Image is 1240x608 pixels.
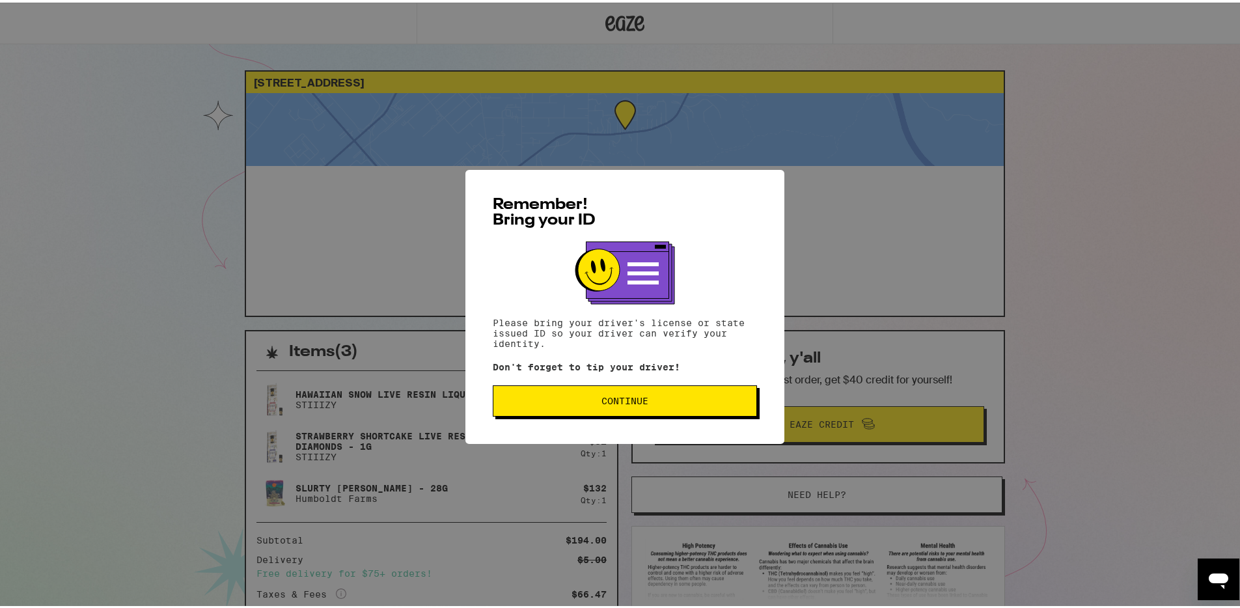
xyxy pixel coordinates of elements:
[493,315,757,346] p: Please bring your driver's license or state issued ID so your driver can verify your identity.
[493,383,757,414] button: Continue
[493,195,596,226] span: Remember! Bring your ID
[601,394,648,403] span: Continue
[1198,556,1239,598] iframe: Button to launch messaging window
[493,359,757,370] p: Don't forget to tip your driver!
